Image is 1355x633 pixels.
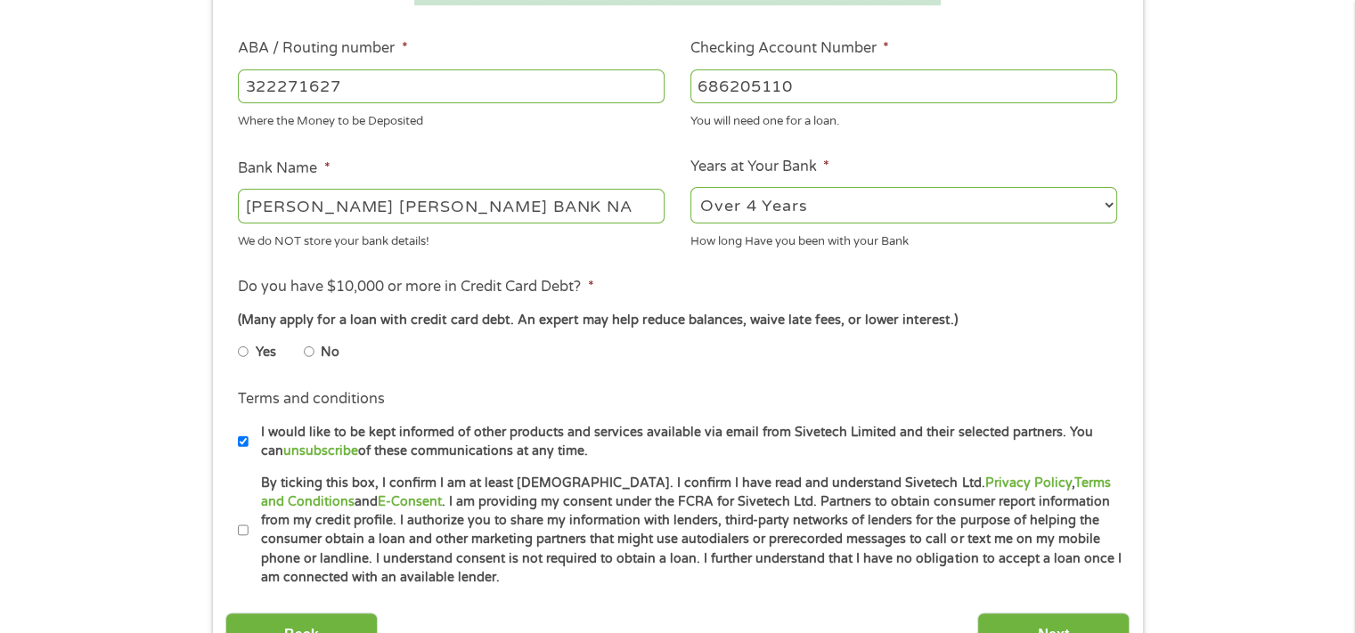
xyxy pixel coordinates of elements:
label: Checking Account Number [690,39,889,58]
label: Years at Your Bank [690,158,829,176]
a: Privacy Policy [984,475,1071,491]
div: We do NOT store your bank details! [238,226,665,250]
label: I would like to be kept informed of other products and services available via email from Sivetech... [249,423,1122,461]
input: 263177916 [238,69,665,103]
label: No [321,343,339,362]
label: ABA / Routing number [238,39,407,58]
div: Where the Money to be Deposited [238,107,665,131]
label: Yes [256,343,276,362]
div: (Many apply for a loan with credit card debt. An expert may help reduce balances, waive late fees... [238,311,1116,330]
label: Bank Name [238,159,330,178]
label: Do you have $10,000 or more in Credit Card Debt? [238,278,593,296]
input: 345634636 [690,69,1117,103]
a: E-Consent [378,494,442,509]
div: You will need one for a loan. [690,107,1117,131]
div: How long Have you been with your Bank [690,226,1117,250]
a: unsubscribe [283,443,358,459]
a: Terms and Conditions [261,475,1110,509]
label: By ticking this box, I confirm I am at least [DEMOGRAPHIC_DATA]. I confirm I have read and unders... [249,474,1122,588]
label: Terms and conditions [238,390,385,409]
